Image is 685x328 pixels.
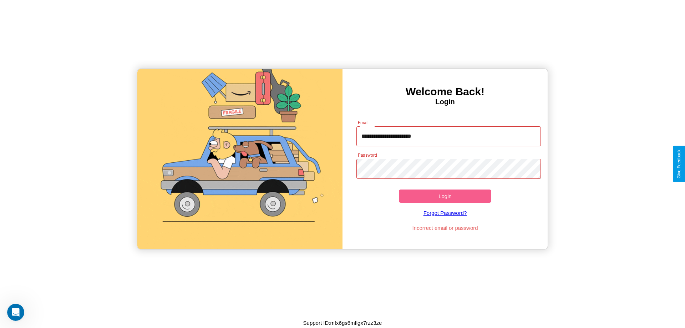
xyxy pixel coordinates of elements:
iframe: Intercom live chat [7,304,24,321]
a: Forgot Password? [353,203,538,223]
img: gif [137,69,342,249]
div: Give Feedback [676,150,681,178]
h3: Welcome Back! [342,86,548,98]
label: Email [358,120,369,126]
label: Password [358,152,377,158]
p: Incorrect email or password [353,223,538,233]
button: Login [399,190,491,203]
p: Support ID: mfx6gs6mflgx7rzz3ze [303,318,382,328]
h4: Login [342,98,548,106]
